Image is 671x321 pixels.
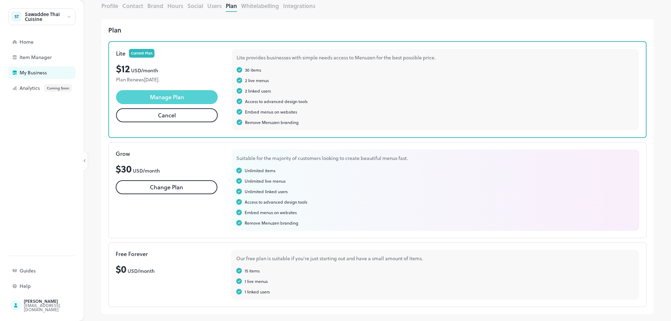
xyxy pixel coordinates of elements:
[245,167,275,174] div: Unlimited items
[187,2,203,10] button: Social
[20,39,89,44] div: Home
[116,90,218,104] button: Manage Plan
[12,12,21,21] div: ST
[129,49,154,58] div: Current Plan
[236,255,634,262] div: Our free plan is suitable if you’re just starting out and have a small amount of items.
[20,84,89,92] div: Analytics
[131,67,158,74] span: USD/ month
[133,167,160,174] span: USD/ month
[241,2,279,10] button: Whitelabelling
[245,119,298,125] div: Remove Menuzen branding
[20,55,89,60] div: Item Manager
[245,289,270,295] div: 1 linked users
[116,262,127,276] span: $ 0
[226,2,237,10] button: Plan
[116,49,125,58] div: Lite
[245,109,297,115] div: Embed menus on websites
[116,180,217,194] button: Change Plan
[108,26,647,34] div: Plan
[128,267,155,275] span: USD/ month
[245,220,298,226] div: Remove Menuzen branding
[147,2,163,10] button: Brand
[245,199,307,205] div: Access to advanced design tools
[116,250,148,258] div: Free Forever
[236,154,634,162] div: Suitable for the majority of customers looking to create beautiful menus fast.
[245,188,288,195] div: Unlimited linked users
[237,54,634,61] div: Lite provides businesses with simple needs access to Menuzen for the best possible price.
[245,88,271,94] div: 2 linked users
[20,268,89,273] div: Guides
[245,77,269,83] div: 2 live menus
[44,84,72,92] div: Coming Soon
[24,303,89,312] div: [EMAIL_ADDRESS][DOMAIN_NAME]
[283,2,315,10] button: Integrations
[25,12,66,22] div: Sawaddee Thai Cuisine
[150,93,184,101] span: Manage Plan
[116,149,130,158] div: Grow
[245,67,261,73] div: 30 items
[101,2,118,10] button: Profile
[122,2,143,10] button: Contact
[20,284,89,289] div: Help
[116,108,218,122] button: Cancel
[116,161,132,176] span: $ 30
[245,278,268,284] div: 1 live menus
[245,98,308,104] div: Access to advanced design tools
[207,2,222,10] button: Users
[167,2,183,10] button: Hours
[245,268,260,274] div: 15 items
[20,70,89,75] div: My Business
[245,178,286,184] div: Unlimited live menus
[245,209,297,216] div: Embed menus on websites
[24,299,89,303] div: [PERSON_NAME]
[116,76,218,83] div: Plan Renews [DATE] .
[116,61,130,75] span: $ 12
